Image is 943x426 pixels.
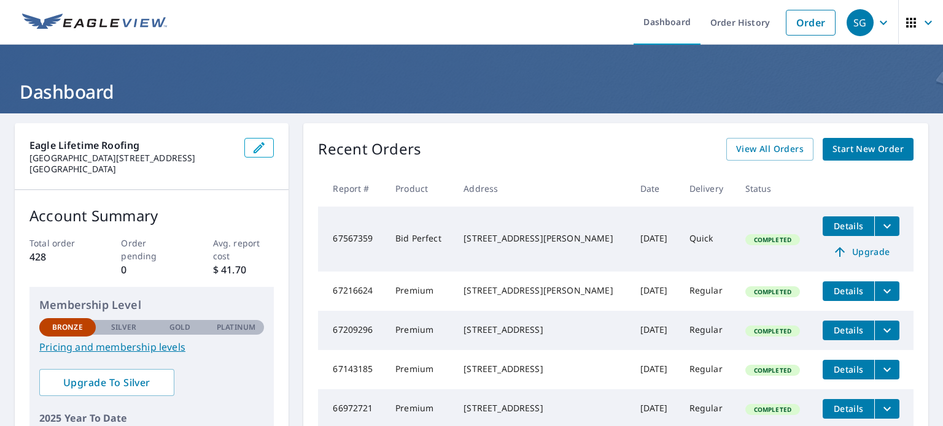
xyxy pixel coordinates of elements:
td: 67143185 [318,350,386,389]
td: Regular [680,272,735,311]
span: Details [830,363,867,375]
a: Order [786,10,836,36]
th: Report # [318,170,386,207]
span: Completed [747,366,799,375]
div: [STREET_ADDRESS][PERSON_NAME] [464,232,620,245]
span: Completed [747,287,799,296]
button: filesDropdownBtn-67209296 [874,321,899,340]
button: detailsBtn-66972721 [823,399,874,419]
span: Details [830,403,867,414]
span: Completed [747,235,799,244]
a: Pricing and membership levels [39,340,264,354]
td: [DATE] [631,207,680,272]
p: Total order [29,237,91,249]
td: Regular [680,350,735,389]
a: Upgrade [823,242,899,262]
th: Delivery [680,170,735,207]
button: filesDropdownBtn-67216624 [874,281,899,301]
p: 2025 Year To Date [39,411,264,425]
p: Silver [111,322,137,333]
th: Status [735,170,813,207]
button: detailsBtn-67216624 [823,281,874,301]
td: Bid Perfect [386,207,454,272]
img: EV Logo [22,13,167,32]
button: filesDropdownBtn-67143185 [874,360,899,379]
p: Recent Orders [318,138,421,161]
button: detailsBtn-67567359 [823,216,874,236]
td: [DATE] [631,350,680,389]
span: Upgrade To Silver [49,376,165,389]
span: Details [830,324,867,336]
div: [STREET_ADDRESS] [464,324,620,336]
th: Date [631,170,680,207]
button: filesDropdownBtn-67567359 [874,216,899,236]
th: Address [454,170,630,207]
button: detailsBtn-67143185 [823,360,874,379]
td: Premium [386,311,454,350]
p: Membership Level [39,297,264,313]
th: Product [386,170,454,207]
td: Regular [680,311,735,350]
p: [GEOGRAPHIC_DATA][STREET_ADDRESS] [29,153,235,164]
a: Start New Order [823,138,914,161]
a: Upgrade To Silver [39,369,174,396]
span: Details [830,285,867,297]
p: Account Summary [29,205,274,227]
p: Order pending [121,237,182,262]
h1: Dashboard [15,79,928,104]
div: [STREET_ADDRESS] [464,402,620,414]
td: Quick [680,207,735,272]
div: [STREET_ADDRESS] [464,363,620,375]
button: filesDropdownBtn-66972721 [874,399,899,419]
td: Premium [386,350,454,389]
p: Avg. report cost [213,237,274,262]
p: $ 41.70 [213,262,274,277]
div: [STREET_ADDRESS][PERSON_NAME] [464,284,620,297]
td: 67209296 [318,311,386,350]
td: [DATE] [631,272,680,311]
p: Eagle Lifetime Roofing [29,138,235,153]
span: Completed [747,327,799,335]
div: SG [847,9,874,36]
p: Bronze [52,322,83,333]
span: Completed [747,405,799,414]
a: View All Orders [726,138,813,161]
td: 67216624 [318,272,386,311]
p: 0 [121,262,182,277]
p: [GEOGRAPHIC_DATA] [29,164,235,175]
p: 428 [29,249,91,264]
td: Premium [386,272,454,311]
p: Gold [169,322,190,333]
td: 67567359 [318,207,386,272]
td: [DATE] [631,311,680,350]
span: View All Orders [736,142,804,157]
span: Details [830,220,867,232]
span: Start New Order [832,142,904,157]
button: detailsBtn-67209296 [823,321,874,340]
p: Platinum [217,322,255,333]
span: Upgrade [830,245,892,259]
